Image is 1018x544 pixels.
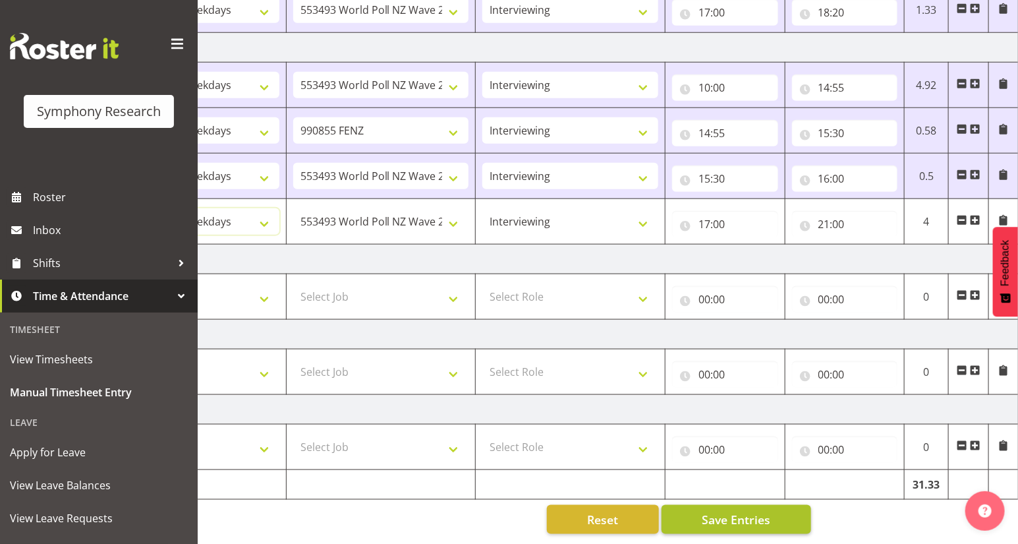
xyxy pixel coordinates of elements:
[905,425,949,470] td: 0
[33,187,191,207] span: Roster
[33,286,171,306] span: Time & Attendance
[993,227,1018,317] button: Feedback - Show survey
[905,470,949,500] td: 31.33
[1000,240,1011,286] span: Feedback
[10,442,188,462] span: Apply for Leave
[792,286,898,313] input: Click to select...
[905,199,949,245] td: 4
[792,120,898,146] input: Click to select...
[10,349,188,369] span: View Timesheets
[3,436,194,469] a: Apply for Leave
[33,220,191,240] span: Inbox
[672,120,778,146] input: Click to select...
[905,154,949,199] td: 0.5
[672,211,778,237] input: Click to select...
[905,274,949,320] td: 0
[905,108,949,154] td: 0.58
[792,166,898,192] input: Click to select...
[10,475,188,495] span: View Leave Balances
[37,102,161,121] div: Symphony Research
[3,316,194,343] div: Timesheet
[3,502,194,535] a: View Leave Requests
[672,75,778,101] input: Click to select...
[3,469,194,502] a: View Leave Balances
[10,382,188,402] span: Manual Timesheet Entry
[905,63,949,108] td: 4.92
[33,253,171,273] span: Shifts
[10,33,119,59] img: Rosterit website logo
[10,508,188,528] span: View Leave Requests
[672,361,778,388] input: Click to select...
[792,437,898,463] input: Click to select...
[978,504,992,518] img: help-xxl-2.png
[672,166,778,192] input: Click to select...
[905,349,949,395] td: 0
[587,511,618,528] span: Reset
[792,75,898,101] input: Click to select...
[672,286,778,313] input: Click to select...
[662,505,811,534] button: Save Entries
[672,437,778,463] input: Click to select...
[792,211,898,237] input: Click to select...
[547,505,659,534] button: Reset
[3,409,194,436] div: Leave
[3,376,194,409] a: Manual Timesheet Entry
[792,361,898,388] input: Click to select...
[702,511,770,528] span: Save Entries
[3,343,194,376] a: View Timesheets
